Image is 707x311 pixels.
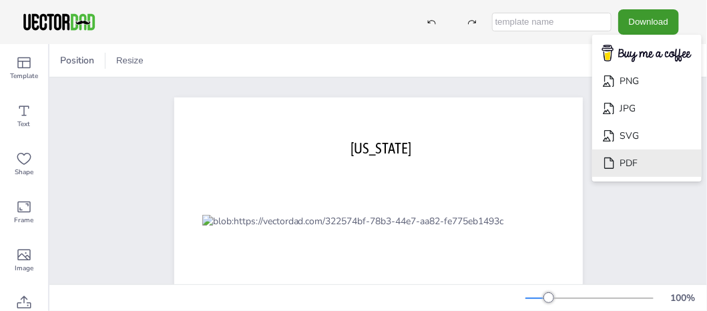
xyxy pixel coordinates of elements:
li: SVG [592,122,702,149]
span: Shape [15,167,33,178]
span: Text [18,119,31,129]
span: Image [15,263,33,274]
ul: Download [592,35,702,182]
span: Frame [15,215,34,226]
button: Download [618,9,679,34]
div: 100 % [667,292,699,304]
input: template name [492,13,612,31]
span: Template [10,71,38,81]
span: Position [57,54,97,67]
img: buymecoffee.png [594,41,700,67]
li: PNG [592,67,702,95]
li: PDF [592,149,702,177]
button: Resize [111,50,149,71]
li: JPG [592,95,702,122]
span: [US_STATE] [350,139,411,157]
img: VectorDad-1.png [21,12,97,32]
